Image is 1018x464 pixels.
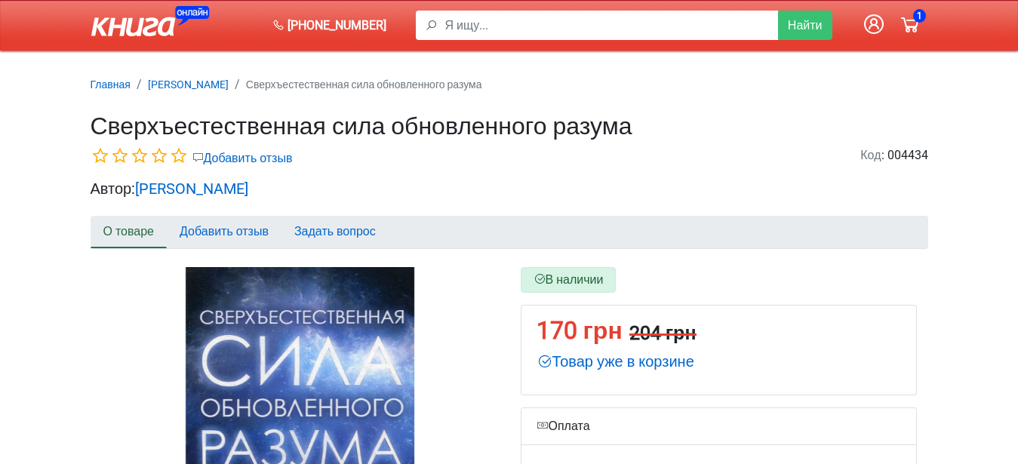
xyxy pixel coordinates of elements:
button: Найти [778,11,832,40]
span: 1 [913,9,926,23]
div: 204 грн [629,323,697,343]
a: Главная [91,77,131,91]
a: Товар уже в корзине [537,343,695,379]
h1: Сверхъестественная сила обновленного разума [91,112,928,140]
div: В наличии [521,267,617,293]
a: [PERSON_NAME] [148,77,229,91]
h2: Автор: [91,180,928,198]
a: 1 [892,6,928,45]
a: [PHONE_NUMBER] [266,11,392,41]
small: [PERSON_NAME] [148,78,229,91]
a: Добавить отзыв [167,216,281,247]
a: [PERSON_NAME] [135,180,248,198]
span: Код [860,148,881,162]
small: Сверхъестественная сила обновленного разума [246,78,482,91]
small: Главная [91,78,131,91]
a: О товаре [91,216,168,248]
a: Задать вопрос [281,216,389,247]
div: 170 грн [537,321,623,341]
div: : 004434 [509,146,940,167]
div: Оплата [521,408,916,445]
a: Добавить отзыв [192,151,293,165]
span: [PHONE_NUMBER] [288,17,386,35]
input: Я ищу... [445,11,779,40]
nav: breadcrumb [91,75,928,94]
